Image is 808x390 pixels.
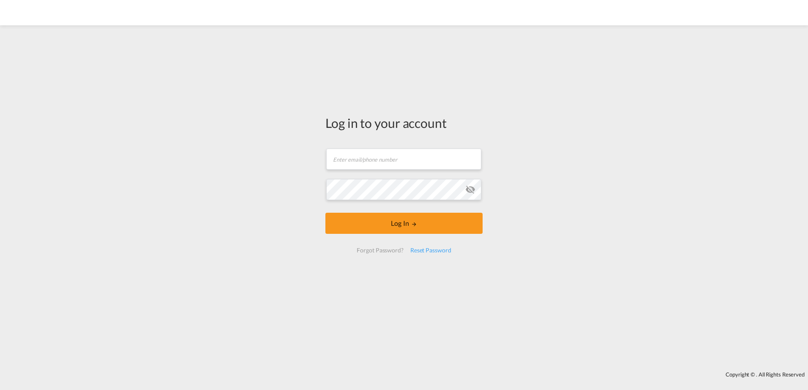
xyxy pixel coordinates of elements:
md-icon: icon-eye-off [465,184,475,195]
input: Enter email/phone number [326,149,481,170]
div: Log in to your account [325,114,483,132]
button: LOGIN [325,213,483,234]
div: Forgot Password? [353,243,407,258]
div: Reset Password [407,243,455,258]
